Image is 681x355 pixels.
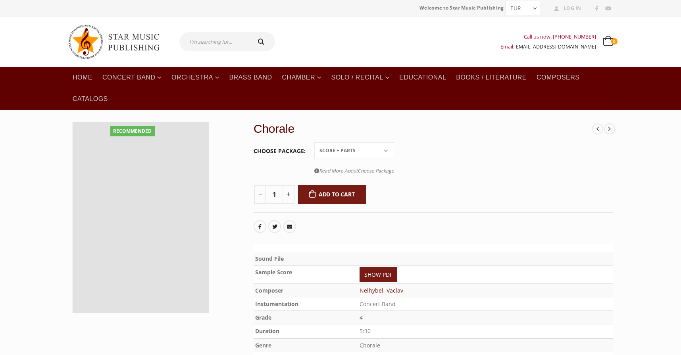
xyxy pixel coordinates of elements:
[110,126,155,136] div: Recommended
[358,167,394,174] span: Choose Package
[255,287,283,294] b: Composer
[255,341,271,349] b: Genre
[254,266,358,284] th: Sample Score
[250,32,275,51] button: Search
[255,314,271,321] b: Grade
[592,4,602,14] a: Facebook
[98,67,166,88] a: Concert Band
[277,67,326,88] a: Chamber
[314,166,394,176] a: Read More AboutChoose Package
[254,220,266,233] a: Facebook
[224,67,277,88] a: Brass Band
[419,2,504,14] span: Welcome to Star Music Publishing
[254,185,266,204] button: -
[179,32,250,51] input: I'm searching for...
[360,287,403,294] a: Nelhybel, Vaclav
[360,267,397,282] a: SHOW PDF
[73,122,209,313] img: SMP-10-0109 3D
[358,338,613,352] td: Chorale
[394,67,451,88] a: Educational
[327,67,394,88] a: Solo / Recital
[283,185,294,204] button: +
[255,327,279,335] b: Duration
[298,185,366,204] button: Add to cart
[611,38,618,45] span: 0
[514,43,596,50] a: [EMAIL_ADDRESS][DOMAIN_NAME]
[68,67,97,88] a: Home
[255,300,298,308] b: Instumentation
[254,143,306,159] label: Choose Package
[167,67,224,88] a: Orchestra
[68,21,167,63] img: Star Music Publishing
[358,311,613,324] td: 4
[254,122,593,136] h2: Chorale
[532,67,585,88] a: Composers
[265,185,283,204] input: Product quantity
[500,42,596,52] div: Email:
[358,297,613,311] td: Concert Band
[500,32,596,42] div: Call us now: [PHONE_NUMBER]
[551,3,581,14] a: Log In
[255,255,284,262] b: Sound File
[451,67,531,88] a: Books / Literature
[268,220,281,233] a: Twitter
[283,220,296,233] a: Email
[68,88,113,110] a: Catalogs
[603,4,613,14] a: Youtube
[360,326,612,337] p: 5:30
